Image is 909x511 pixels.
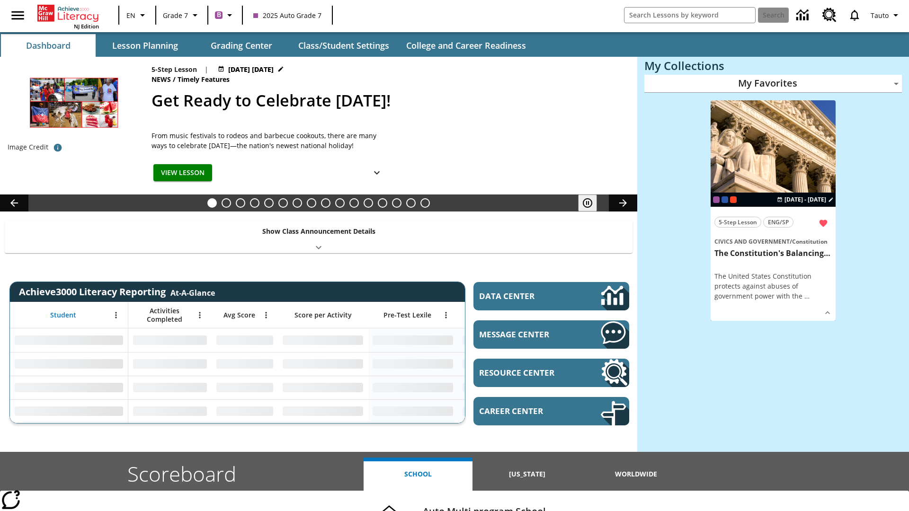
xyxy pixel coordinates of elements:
[644,75,902,93] div: My Favorites
[159,7,205,24] button: Grade: Grade 7, Select a grade
[133,307,196,324] span: Activities Completed
[128,399,212,423] div: No Data,
[37,3,99,30] div: Home
[48,139,67,156] button: Image credit: Top, left to right: Aaron of L.A. Photography/Shutterstock; Aaron of L.A. Photograp...
[420,198,430,208] button: Slide 16 Point of View
[473,359,629,387] a: Resource Center, Will open in new tab
[170,286,215,298] div: At-A-Glance
[364,198,373,208] button: Slide 12 Mixed Practice: Citing Evidence
[207,198,217,208] button: Slide 1 Get Ready to Celebrate Juneteenth!
[128,328,212,352] div: No Data,
[153,164,212,182] button: View Lesson
[222,198,231,208] button: Slide 2 Back On Earth
[458,328,548,352] div: No Data,
[8,142,48,152] p: Image Credit
[250,198,259,208] button: Slide 4 Time for Moon Rules?
[406,198,416,208] button: Slide 15 The Constitution's Balancing Act
[278,198,288,208] button: Slide 6 Private! Keep Out!
[792,238,828,246] span: Constitution
[294,311,352,319] span: Score per Activity
[458,399,548,423] div: No Data,
[473,282,629,310] a: Data Center
[479,291,569,301] span: Data Center
[349,198,359,208] button: Slide 11 The Invasion of the Free CD
[50,311,76,319] span: Student
[1,34,96,57] button: Dashboard
[392,198,401,208] button: Slide 14 Career Lesson
[714,238,790,246] span: Civics and Government
[644,59,902,72] h3: My Collections
[173,75,176,84] span: /
[790,238,792,246] span: /
[815,215,832,232] button: Remove from Favorites
[194,34,289,57] button: Grading Center
[193,308,207,322] button: Open Menu
[98,34,192,57] button: Lesson Planning
[223,311,255,319] span: Avg Score
[236,198,245,208] button: Slide 3 Free Returns: A Gain or a Drain?
[714,271,832,301] div: The United States Constitution protects against abuses of government power with the
[624,8,755,23] input: search field
[74,23,99,30] span: NJ Edition
[128,376,212,399] div: No Data,
[582,458,691,491] button: Worldwide
[264,198,274,208] button: Slide 5 Cruise Ships: Making Waves
[458,352,548,376] div: No Data,
[383,311,431,319] span: Pre-Test Lexile
[473,397,629,425] a: Career Center
[730,196,737,203] div: Test 1
[719,217,757,227] span: 5-Step Lesson
[212,328,278,352] div: No Data,
[479,405,572,416] span: Career Center
[714,217,761,228] button: 5-Step Lesson
[4,1,32,29] button: Open side menu
[37,4,99,23] a: Home
[473,320,629,349] a: Message Center
[378,198,387,208] button: Slide 13 Pre-release lesson
[578,194,597,211] button: Pause
[212,376,278,399] div: No Data,
[228,64,274,74] span: [DATE] [DATE]
[711,100,836,321] div: lesson details
[867,7,905,24] button: Profile/Settings
[722,196,728,203] div: OL 2025 Auto Grade 8
[775,195,836,204] button: Aug 24 - Aug 24 Choose Dates
[163,10,188,20] span: Grade 7
[472,458,581,491] button: [US_STATE]
[763,217,793,228] button: ENG/SP
[713,196,720,203] span: Current Class
[122,7,152,24] button: Language: EN, Select a language
[791,2,817,28] a: Data Center
[321,198,330,208] button: Slide 9 Attack of the Terrifying Tomatoes
[578,194,606,211] div: Pause
[212,399,278,423] div: No Data,
[8,64,140,139] img: Photos of red foods and of people celebrating Juneteenth at parades, Opal's Walk, and at a rodeo.
[439,308,453,322] button: Open Menu
[364,458,472,491] button: School
[216,64,286,74] button: Jul 17 - Jun 30 Choose Dates
[804,291,810,300] span: …
[784,195,826,204] span: [DATE] - [DATE]
[205,64,208,74] span: |
[262,226,375,236] p: Show Class Announcement Details
[19,285,215,298] span: Achieve3000 Literacy Reporting
[151,64,197,74] p: 5-Step Lesson
[109,308,123,322] button: Open Menu
[151,131,388,150] span: From music festivals to rodeos and barbecue cookouts, there are many ways to celebrate Juneteenth...
[871,10,889,20] span: Tauto
[458,376,548,399] div: No Data,
[714,248,832,258] h3: The Constitution's Balancing Act
[820,306,835,320] button: Show Details
[842,3,867,27] a: Notifications
[126,10,135,20] span: EN
[211,7,239,24] button: Boost Class color is purple. Change class color
[151,74,173,85] span: News
[479,367,572,378] span: Resource Center
[817,2,842,28] a: Resource Center, Will open in new tab
[293,198,302,208] button: Slide 7 The Last Homesteaders
[217,9,221,21] span: B
[307,198,316,208] button: Slide 8 Solar Power to the People
[151,131,388,150] div: From music festivals to rodeos and barbecue cookouts, there are many ways to celebrate [DATE]—the...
